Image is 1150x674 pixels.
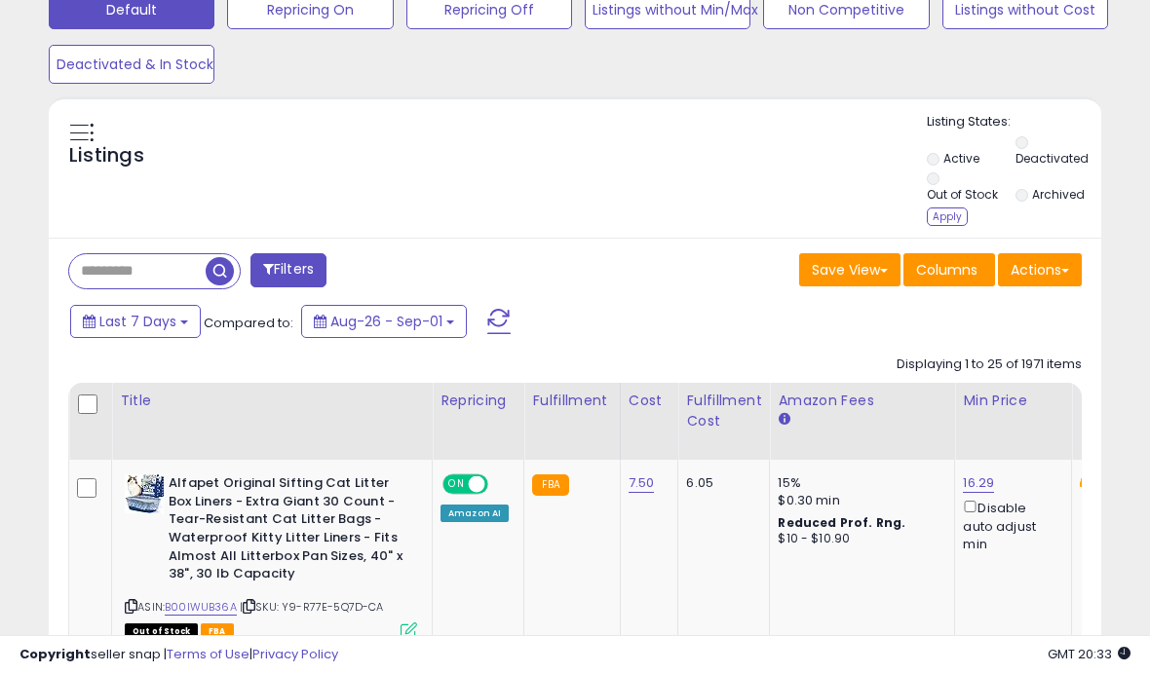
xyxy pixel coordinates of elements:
span: ON [444,476,469,493]
div: seller snap | | [19,646,338,664]
div: Displaying 1 to 25 of 1971 items [897,356,1082,374]
a: 16.29 [963,473,994,493]
div: Repricing [441,391,516,411]
div: 15% [778,474,939,492]
span: Aug-26 - Sep-01 [330,312,442,331]
span: 2025-09-9 20:33 GMT [1048,645,1131,663]
div: Fulfillment Cost [686,391,761,431]
div: Apply [927,207,968,226]
b: Alfapet Original Sifting Cat Litter Box Liners - Extra Giant 30 Count - Tear-Resistant Cat Litter... [169,474,405,587]
p: Listing States: [927,113,1101,131]
button: Filters [250,253,326,287]
div: $0.30 min [778,492,939,509]
a: B00IWUB36A [165,599,237,616]
label: Out of Stock [927,186,998,203]
button: Last 7 Days [70,305,201,338]
span: Columns [916,260,977,280]
label: Deactivated [1016,150,1089,167]
span: Compared to: [204,314,293,332]
button: Deactivated & In Stock [49,45,214,84]
a: Privacy Policy [252,645,338,663]
label: Archived [1032,186,1085,203]
div: Cost [629,391,671,411]
button: Actions [998,253,1082,286]
button: Save View [799,253,901,286]
a: 7.50 [629,473,655,493]
label: Active [943,150,979,167]
small: FBA [532,474,568,496]
div: Fulfillment [532,391,611,411]
div: Amazon AI [441,505,509,522]
button: Aug-26 - Sep-01 [301,305,467,338]
div: Amazon Fees [778,391,946,411]
a: Terms of Use [167,645,249,663]
div: 6.05 [686,474,754,492]
div: $10 - $10.90 [778,531,939,547]
div: Min Price [963,391,1063,411]
img: 51JIfFoDhiL._SL40_.jpg [125,474,164,513]
b: Reduced Prof. Rng. [778,514,905,531]
h5: Listings [69,142,144,169]
span: Last 7 Days [99,312,176,331]
strong: Copyright [19,645,91,663]
div: Disable auto adjust min [963,497,1056,553]
button: Columns [903,253,995,286]
span: | SKU: Y9-R77E-5Q7D-CA [240,599,384,615]
span: OFF [485,476,517,493]
small: Amazon Fees. [778,411,789,429]
div: Title [120,391,424,411]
